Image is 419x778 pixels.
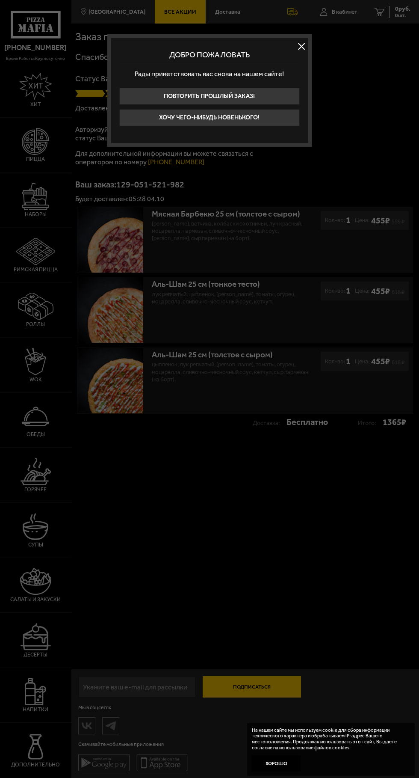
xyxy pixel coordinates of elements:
p: На нашем сайте мы используем cookie для сбора информации технического характера и обрабатываем IP... [252,728,406,751]
p: Добро пожаловать [128,50,291,60]
button: Хорошо [252,755,301,772]
p: Рады приветствовать вас снова на нашем сайте! [119,64,300,83]
button: Повторить прошлый заказ! [119,88,300,105]
button: Хочу чего-нибудь новенького! [119,109,300,126]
